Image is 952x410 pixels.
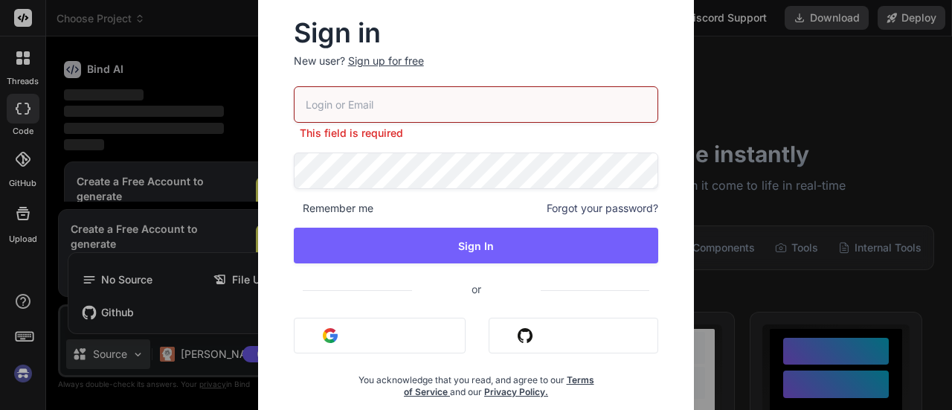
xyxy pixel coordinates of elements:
input: Login or Email [294,86,659,123]
img: google [323,328,338,343]
a: Terms of Service [404,374,594,397]
a: Privacy Policy. [484,386,548,397]
button: Sign In [294,228,659,263]
p: This field is required [294,126,659,141]
button: Sign in with Github [489,318,658,353]
img: github [518,328,533,343]
span: or [412,271,541,307]
p: New user? [294,54,659,86]
div: Sign up for free [348,54,424,68]
span: Remember me [294,201,373,216]
h2: Sign in [294,21,659,45]
span: Forgot your password? [547,201,658,216]
div: You acknowledge that you read, and agree to our and our [354,365,597,398]
button: Sign in with Google [294,318,466,353]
